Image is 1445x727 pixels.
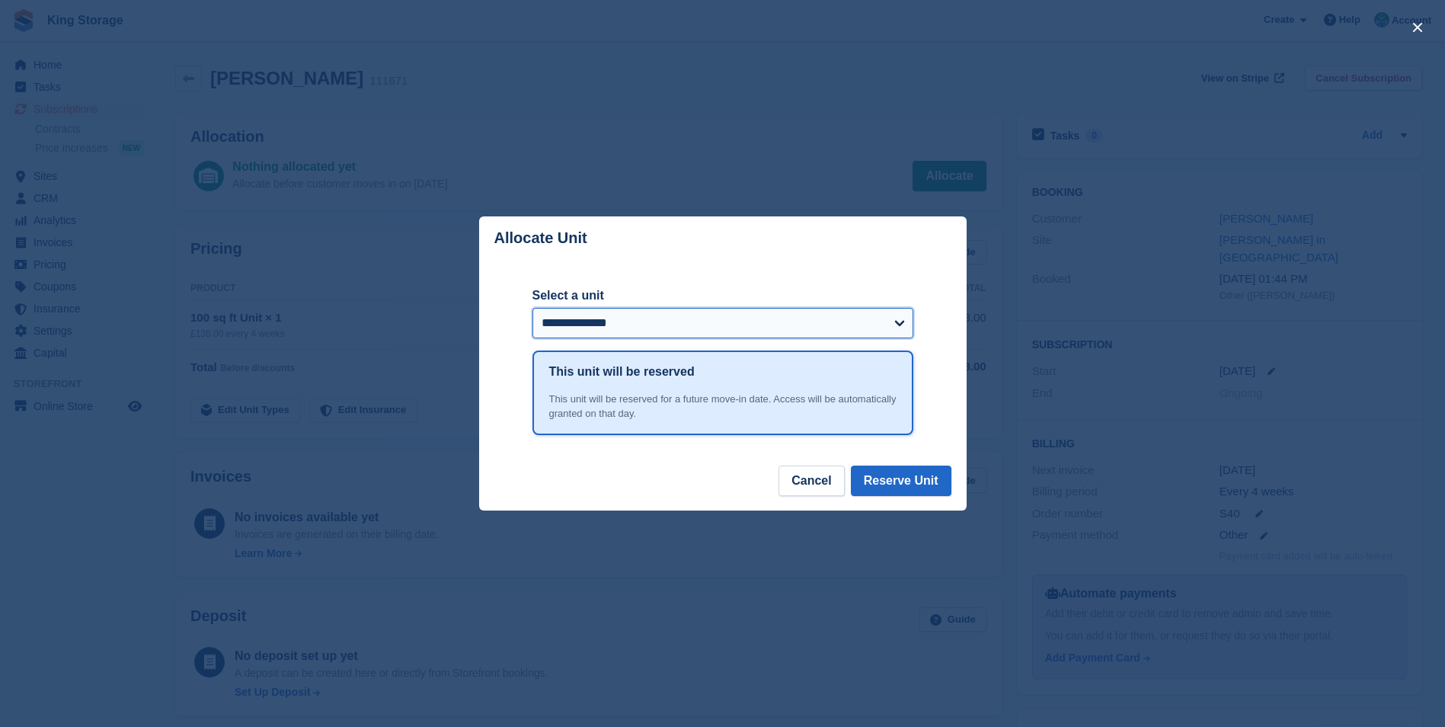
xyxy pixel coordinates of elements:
[1405,15,1430,40] button: close
[494,229,587,247] p: Allocate Unit
[549,363,695,381] h1: This unit will be reserved
[778,466,844,496] button: Cancel
[549,392,897,421] div: This unit will be reserved for a future move-in date. Access will be automatically granted on tha...
[851,466,951,496] button: Reserve Unit
[532,287,913,305] label: Select a unit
